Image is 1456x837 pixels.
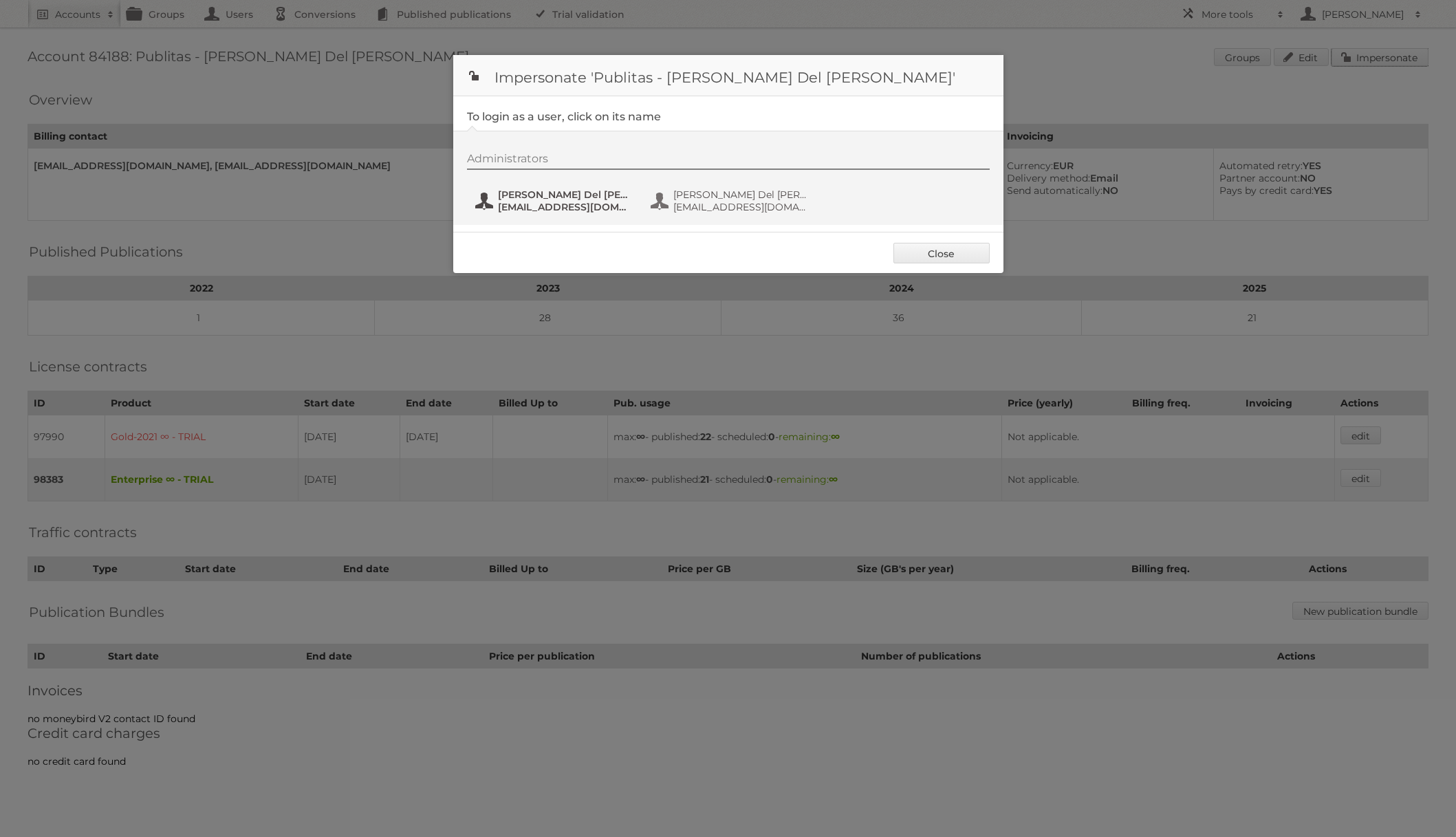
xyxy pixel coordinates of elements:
button: [PERSON_NAME] Del [PERSON_NAME] [EMAIL_ADDRESS][DOMAIN_NAME] [474,187,635,215]
span: [PERSON_NAME] Del [PERSON_NAME] [673,188,807,201]
span: [EMAIL_ADDRESS][DOMAIN_NAME] [498,201,631,213]
div: Administrators [467,152,990,170]
span: [EMAIL_ADDRESS][DOMAIN_NAME] [673,201,807,213]
legend: To login as a user, click on its name [467,110,661,123]
h1: Impersonate 'Publitas - [PERSON_NAME] Del [PERSON_NAME]' [453,55,1003,96]
button: [PERSON_NAME] Del [PERSON_NAME] [EMAIL_ADDRESS][DOMAIN_NAME] [649,187,811,215]
a: Close [893,243,990,263]
span: [PERSON_NAME] Del [PERSON_NAME] [498,188,631,201]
